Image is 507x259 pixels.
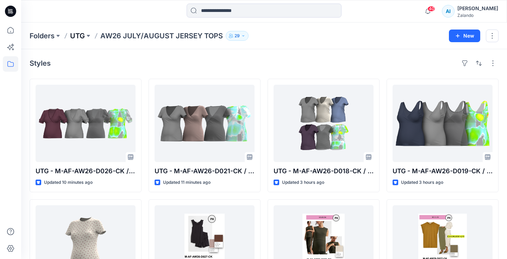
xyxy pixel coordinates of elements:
a: Folders [30,31,55,41]
div: Zalando [457,13,498,18]
p: 29 [234,32,240,40]
h4: Styles [30,59,51,67]
p: Updated 10 minutes ago [44,179,93,186]
p: UTG - M-AF-AW26-D019-CK / 120454 [393,166,493,176]
a: UTG - M-AF-AW26-D019-CK / 120454 [393,85,493,162]
div: AI [442,5,455,18]
span: 40 [427,6,435,12]
p: Updated 3 hours ago [282,179,324,186]
p: Updated 3 hours ago [401,179,443,186]
a: UTG [70,31,85,41]
p: UTG - M-AF-AW26-D026-CK / 120458 [36,166,136,176]
a: UTG - M-AF-AW26-D018-CK / 120453 [274,85,374,162]
a: UTG - M-AF-AW26-D026-CK / 120458 [36,85,136,162]
a: UTG - M-AF-AW26-D021-CK / 120455 [155,85,255,162]
button: 29 [226,31,249,41]
p: AW26 JULY/AUGUST JERSEY TOPS [100,31,223,41]
p: UTG - M-AF-AW26-D021-CK / 120455 [155,166,255,176]
p: Updated 11 minutes ago [163,179,211,186]
p: UTG - M-AF-AW26-D018-CK / 120453 [274,166,374,176]
div: [PERSON_NAME] [457,4,498,13]
button: New [449,30,480,42]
